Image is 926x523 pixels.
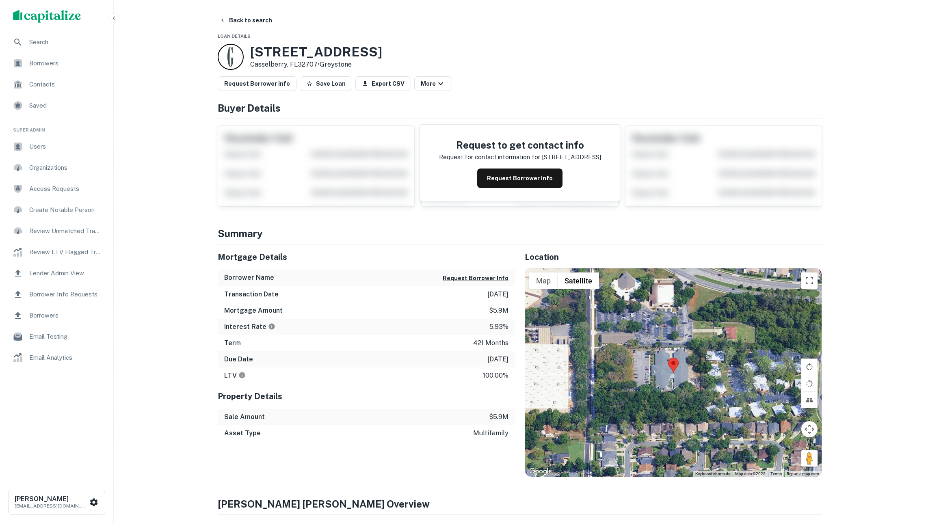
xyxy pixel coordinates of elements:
[224,371,246,380] h6: LTV
[770,471,782,476] a: Terms (opens in new tab)
[29,163,102,173] span: Organizations
[801,450,818,467] button: Drag Pegman onto the map to open Street View
[224,290,279,299] h6: Transaction Date
[29,226,102,236] span: Review Unmatched Transactions
[801,375,818,391] button: Rotate map counterclockwise
[218,226,822,241] h4: Summary
[29,353,102,363] span: Email Analytics
[15,496,88,502] h6: [PERSON_NAME]
[29,142,102,151] span: Users
[250,60,382,69] p: Casselberry, FL32707 •
[6,32,107,52] a: Search
[801,421,818,437] button: Map camera controls
[787,471,819,476] a: Report a map error
[29,58,102,68] span: Borrowers
[487,354,508,364] p: [DATE]
[13,10,81,23] img: capitalize-logo.png
[224,428,261,438] h6: Asset Type
[320,61,352,68] a: Greystone
[6,327,107,346] a: Email Testing
[29,311,102,320] span: Borrowers
[29,290,102,299] span: Borrower Info Requests
[558,272,599,289] button: Show satellite imagery
[29,80,102,89] span: Contacts
[29,268,102,278] span: Lender Admin View
[218,390,515,402] h5: Property Details
[224,273,274,283] h6: Borrower Name
[695,471,730,477] button: Keyboard shortcuts
[238,372,246,379] svg: LTVs displayed on the website are for informational purposes only and may be reported incorrectly...
[29,101,102,110] span: Saved
[489,412,508,422] p: $5.9m
[6,348,107,367] a: Email Analytics
[477,169,563,188] button: Request Borrower Info
[6,221,107,241] a: Review Unmatched Transactions
[218,251,515,263] h5: Mortgage Details
[885,458,926,497] iframe: Chat Widget
[224,412,265,422] h6: Sale Amount
[6,285,107,304] a: Borrower Info Requests
[439,152,540,162] p: Request for contact information for
[29,205,102,215] span: Create Notable Person
[6,264,107,283] a: Lender Admin View
[542,152,601,162] p: [STREET_ADDRESS]
[473,428,508,438] p: multifamily
[443,273,508,283] button: Request Borrower Info
[801,392,818,408] button: Tilt map
[268,323,275,330] svg: The interest rates displayed on the website are for informational purposes only and may be report...
[6,306,107,325] a: Borrowers
[218,34,251,39] span: Loan Details
[218,101,822,115] h4: Buyer Details
[6,242,107,262] a: Review LTV Flagged Transactions
[6,200,107,220] a: Create Notable Person
[15,502,88,510] p: [EMAIL_ADDRESS][DOMAIN_NAME]
[6,75,107,94] a: Contacts
[218,497,822,511] h4: [PERSON_NAME] [PERSON_NAME] Overview
[224,306,283,316] h6: Mortgage Amount
[414,76,452,91] button: More
[224,338,241,348] h6: Term
[6,137,107,156] a: Users
[355,76,411,91] button: Export CSV
[250,44,382,60] h3: [STREET_ADDRESS]
[489,322,508,332] p: 5.93%
[483,371,508,380] p: 100.00%
[487,290,508,299] p: [DATE]
[6,96,107,115] a: Saved
[527,466,554,477] a: Open this area in Google Maps (opens a new window)
[527,466,554,477] img: Google
[6,158,107,177] div: Organizations
[29,37,102,47] span: Search
[29,184,102,194] span: Access Requests
[6,117,107,137] li: Super Admin
[439,138,601,152] h4: Request to get contact info
[224,354,253,364] h6: Due Date
[6,179,107,199] a: Access Requests
[525,251,822,263] h5: Location
[6,54,107,73] a: Borrowers
[8,490,105,515] button: [PERSON_NAME][EMAIL_ADDRESS][DOMAIN_NAME]
[735,471,766,476] span: Map data ©2025
[29,247,102,257] span: Review LTV Flagged Transactions
[801,272,818,289] button: Toggle fullscreen view
[529,272,558,289] button: Show street map
[473,338,508,348] p: 421 months
[224,322,275,332] h6: Interest Rate
[218,76,296,91] button: Request Borrower Info
[801,359,818,375] button: Rotate map clockwise
[300,76,352,91] button: Save Loan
